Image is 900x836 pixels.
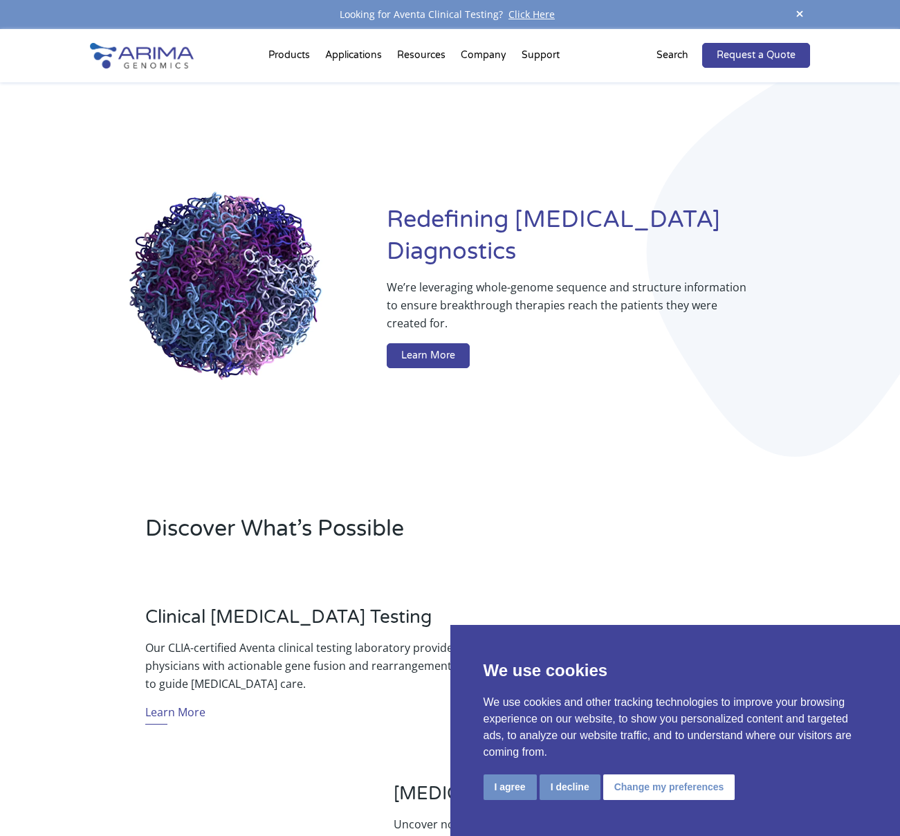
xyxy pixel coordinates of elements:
[90,43,194,69] img: Arima-Genomics-logo
[540,774,600,800] button: I decline
[484,774,537,800] button: I agree
[145,514,620,555] h2: Discover What’s Possible
[145,703,205,725] a: Learn More
[387,278,755,343] p: We’re leveraging whole-genome sequence and structure information to ensure breakthrough therapies...
[503,8,560,21] a: Click Here
[387,204,810,278] h1: Redefining [MEDICAL_DATA] Diagnostics
[603,774,735,800] button: Change my preferences
[387,343,470,368] a: Learn More
[656,46,688,64] p: Search
[702,43,810,68] a: Request a Quote
[145,639,506,693] p: Our CLIA-certified Aventa clinical testing laboratory provides physicians with actionable gene fu...
[145,606,506,639] h3: Clinical [MEDICAL_DATA] Testing
[90,6,810,24] div: Looking for Aventa Clinical Testing?
[394,783,755,815] h3: [MEDICAL_DATA] Genomics
[484,658,867,683] p: We use cookies
[484,694,867,761] p: We use cookies and other tracking technologies to improve your browsing experience on our website...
